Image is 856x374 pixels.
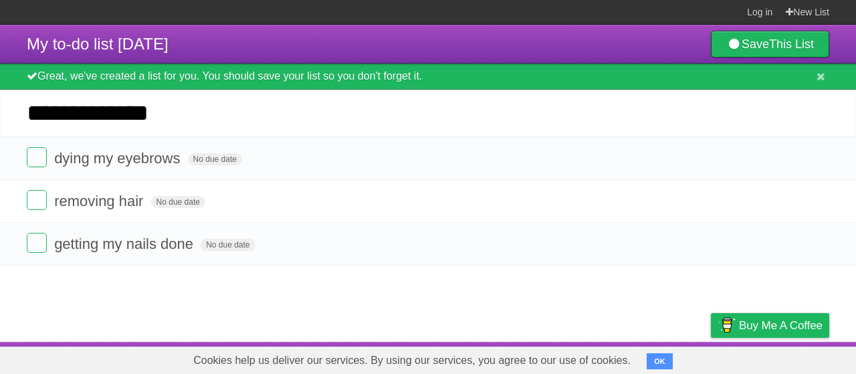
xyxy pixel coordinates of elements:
span: No due date [201,239,255,251]
a: Terms [648,345,677,371]
a: Privacy [693,345,728,371]
span: getting my nails done [54,236,197,252]
label: Done [27,147,47,167]
b: This List [769,37,814,51]
a: SaveThis List [711,31,829,58]
button: OK [647,353,673,369]
a: Suggest a feature [745,345,829,371]
label: Done [27,233,47,253]
a: Developers [577,345,631,371]
a: About [533,345,561,371]
span: removing hair [54,193,146,209]
span: No due date [188,153,242,165]
a: Buy me a coffee [711,313,829,338]
label: Done [27,190,47,210]
span: No due date [151,196,205,208]
span: My to-do list [DATE] [27,35,169,53]
img: Buy me a coffee [718,314,736,337]
span: Cookies help us deliver our services. By using our services, you agree to our use of cookies. [180,347,644,374]
span: dying my eyebrows [54,150,183,167]
span: Buy me a coffee [739,314,823,337]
